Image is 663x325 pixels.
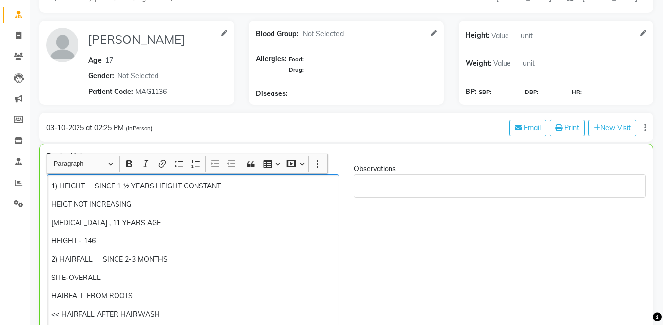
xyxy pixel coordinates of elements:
[256,54,287,75] span: Allergies:
[492,56,521,71] input: Value
[524,123,541,132] span: Email
[256,89,288,99] span: Diseases:
[289,66,304,73] span: Drug:
[256,29,299,39] span: Blood Group:
[521,56,551,71] input: unit
[51,291,334,301] p: HAIRFALL FROM ROOTS
[588,120,636,136] button: New Visit
[572,88,582,96] span: HR:
[51,199,334,210] p: HEIGT NOT INCREASING
[51,218,334,228] p: [MEDICAL_DATA] , 11 YEARS AGE
[550,120,585,136] button: Print
[509,120,546,136] button: Email
[354,174,646,198] div: Rich Text Editor, main
[466,87,477,97] span: BP:
[479,88,491,96] span: SBP:
[564,123,579,132] span: Print
[51,236,334,246] p: HEIGHT - 146
[126,125,153,132] span: (inPerson)
[466,56,492,71] span: Weight:
[88,56,102,65] span: Age
[86,28,217,50] input: Name
[54,158,105,170] span: Paragraph
[88,71,114,81] span: Gender:
[51,273,334,283] p: SITE-OVERALL
[490,28,519,43] input: Value
[354,164,646,174] div: Observations
[51,254,334,265] p: 2) HAIRFALL SINCE 2-3 MONTHS
[51,309,334,320] p: << HAIRFALL AFTER HAIRWASH
[289,56,304,63] span: Food:
[86,123,124,132] span: at 02:25 PM
[47,154,327,173] div: Editor toolbar
[88,87,133,97] span: Patient Code:
[47,151,646,162] div: Doctor Notes
[134,84,218,99] input: Patient Code
[51,181,334,191] p: 1) HEIGHT SINCE 1 ½ YEARS HEIGHT CONSTANT
[466,28,490,43] span: Height:
[525,88,538,96] span: DBP:
[519,28,549,43] input: unit
[49,156,117,172] button: Paragraph
[46,28,78,62] img: profile
[46,123,84,132] span: 03-10-2025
